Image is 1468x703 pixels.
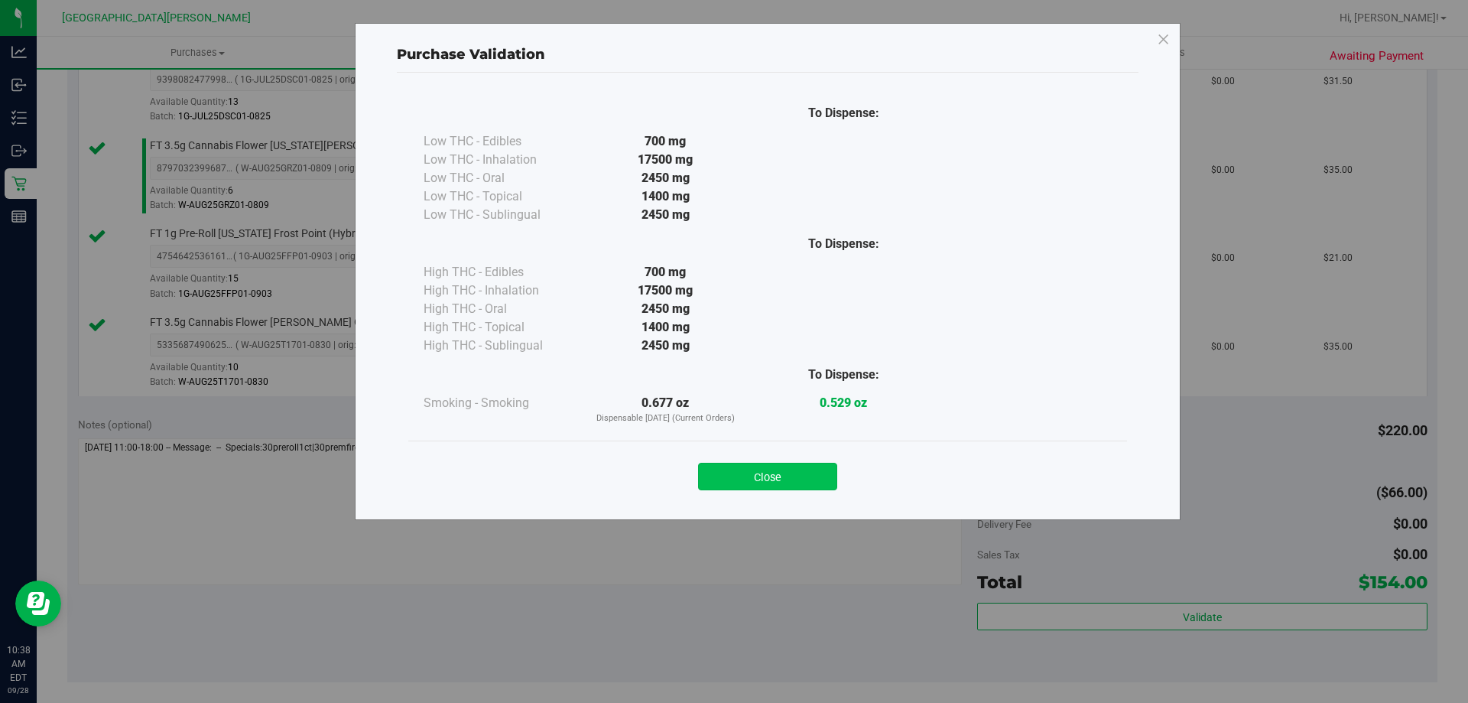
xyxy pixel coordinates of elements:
div: Low THC - Edibles [424,132,576,151]
div: 17500 mg [576,282,755,300]
div: To Dispense: [755,104,933,122]
div: High THC - Sublingual [424,337,576,355]
strong: 0.529 oz [820,395,867,410]
button: Close [698,463,837,490]
div: 0.677 oz [576,394,755,425]
div: 2450 mg [576,169,755,187]
div: To Dispense: [755,366,933,384]
div: 700 mg [576,263,755,282]
div: Low THC - Oral [424,169,576,187]
div: Low THC - Inhalation [424,151,576,169]
div: Smoking - Smoking [424,394,576,412]
div: 700 mg [576,132,755,151]
div: Low THC - Topical [424,187,576,206]
p: Dispensable [DATE] (Current Orders) [576,412,755,425]
div: 17500 mg [576,151,755,169]
div: 2450 mg [576,206,755,224]
div: Low THC - Sublingual [424,206,576,224]
div: To Dispense: [755,235,933,253]
div: High THC - Inhalation [424,282,576,300]
div: 2450 mg [576,300,755,318]
div: 1400 mg [576,187,755,206]
div: 2450 mg [576,337,755,355]
div: High THC - Topical [424,318,576,337]
span: Purchase Validation [397,46,545,63]
div: High THC - Oral [424,300,576,318]
iframe: Resource center [15,581,61,627]
div: 1400 mg [576,318,755,337]
div: High THC - Edibles [424,263,576,282]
